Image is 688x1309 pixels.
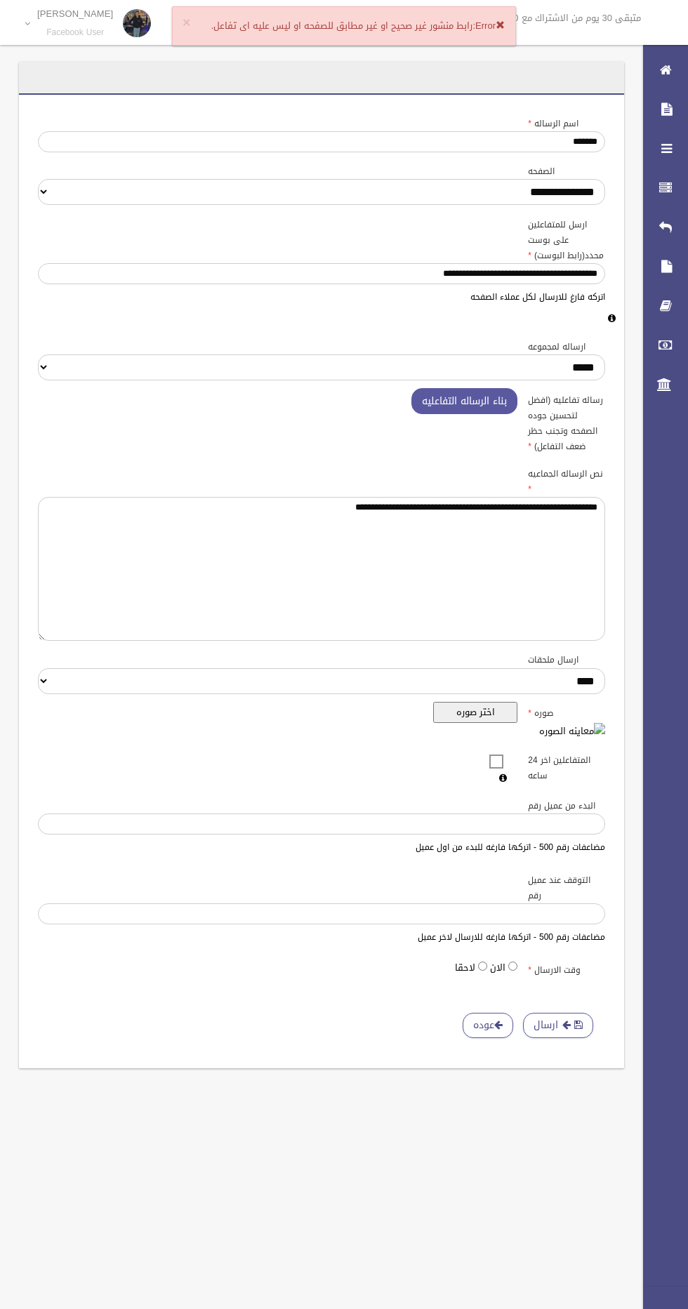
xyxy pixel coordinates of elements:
[455,959,475,976] label: لاحقا
[38,843,605,852] h6: مضاعفات رقم 500 - اتركها فارغه للبدء من اول عميل
[38,293,605,302] h6: اتركه فارغ للارسال لكل عملاء الصفحه
[433,702,517,723] button: اختر صوره
[37,8,113,19] p: [PERSON_NAME]
[38,933,605,942] h6: مضاعفات رقم 500 - اتركها فارغه للارسال لاخر عميل
[517,388,616,454] label: رساله تفاعليه (افضل لتحسين جوده الصفحه وتجنب حظر ضعف التفاعل)
[490,959,505,976] label: الان
[517,748,616,783] label: المتفاعلين اخر 24 ساعه
[523,1013,593,1039] button: ارسال
[411,388,517,414] button: بناء الرساله التفاعليه
[37,27,113,38] small: Facebook User
[472,17,505,34] strong: Error:
[172,6,516,46] div: رابط منشور غير صحيح او غير مطابق للصفحه او ليس عليه اى تفاعل.
[183,16,190,30] button: ×
[463,1013,513,1039] a: عوده
[539,723,605,740] img: معاينه الصوره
